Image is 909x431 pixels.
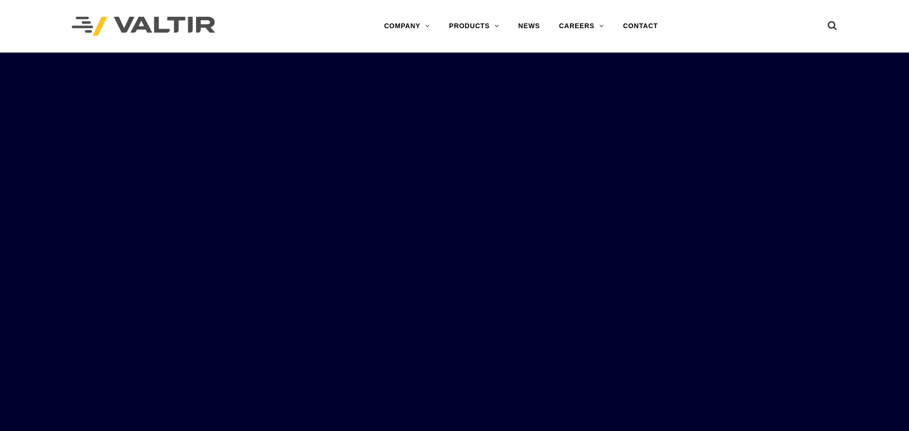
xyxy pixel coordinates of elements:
a: COMPANY [374,17,439,36]
a: PRODUCTS [439,17,509,36]
img: Valtir [72,17,215,36]
a: CONTACT [613,17,668,36]
a: CAREERS [549,17,613,36]
a: NEWS [509,17,549,36]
